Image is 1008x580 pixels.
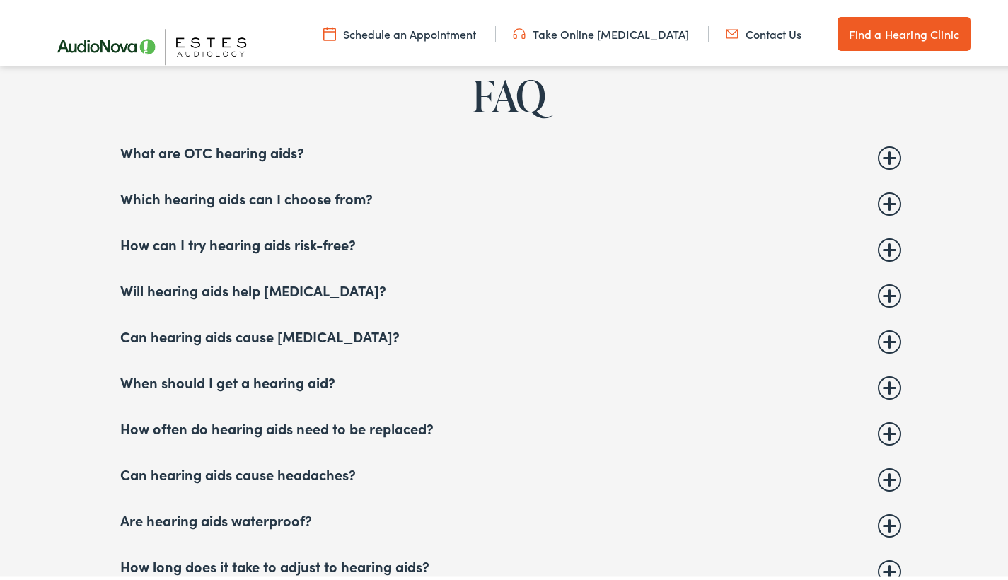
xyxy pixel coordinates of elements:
[120,555,898,572] summary: How long does it take to adjust to hearing aids?
[41,69,978,116] h2: FAQ
[726,23,801,39] a: Contact Us
[513,23,526,39] img: utility icon
[120,417,898,434] summary: How often do hearing aids need to be replaced?
[513,23,689,39] a: Take Online [MEDICAL_DATA]
[838,14,971,48] a: Find a Hearing Clinic
[120,233,898,250] summary: How can I try hearing aids risk-free?
[323,23,336,39] img: utility icon
[120,325,898,342] summary: Can hearing aids cause [MEDICAL_DATA]?
[120,509,898,526] summary: Are hearing aids waterproof?
[120,371,898,388] summary: When should I get a hearing aid?
[120,187,898,204] summary: Which hearing aids can I choose from?
[120,141,898,158] summary: What are OTC hearing aids?
[726,23,738,39] img: utility icon
[120,463,898,480] summary: Can hearing aids cause headaches?
[323,23,476,39] a: Schedule an Appointment
[120,279,898,296] summary: Will hearing aids help [MEDICAL_DATA]?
